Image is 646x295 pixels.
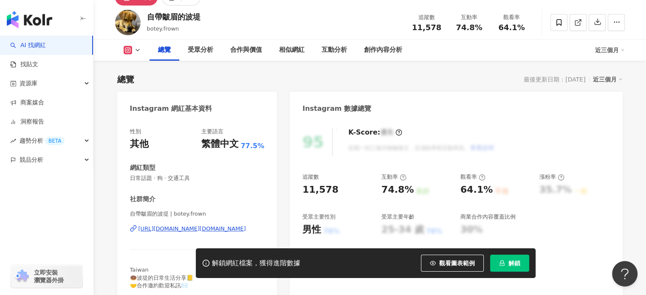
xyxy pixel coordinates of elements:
[456,23,482,32] span: 74.8%
[302,183,339,197] div: 11,578
[138,225,246,233] div: [URL][DOMAIN_NAME][DOMAIN_NAME]
[34,269,64,284] span: 立即安裝 瀏覽器外掛
[453,13,485,22] div: 互動率
[158,45,171,55] div: 總覽
[279,45,305,55] div: 相似網紅
[490,255,529,272] button: 解鎖
[14,270,30,283] img: chrome extension
[302,173,319,181] div: 追蹤數
[117,73,134,85] div: 總覽
[10,138,16,144] span: rise
[593,74,623,85] div: 近三個月
[460,183,493,197] div: 64.1%
[230,45,262,55] div: 合作與價值
[498,23,525,32] span: 64.1%
[11,265,82,288] a: chrome extension立即安裝 瀏覽器外掛
[130,225,265,233] a: [URL][DOMAIN_NAME][DOMAIN_NAME]
[421,255,484,272] button: 觀看圖表範例
[322,45,347,55] div: 互動分析
[20,150,43,169] span: 競品分析
[201,128,223,135] div: 主要語言
[10,41,46,50] a: searchAI 找網紅
[10,98,44,107] a: 商案媒合
[20,74,37,93] span: 資源庫
[10,60,38,69] a: 找貼文
[460,213,516,221] div: 商業合作內容覆蓋比例
[20,131,65,150] span: 趨勢分析
[499,260,505,266] span: lock
[188,45,213,55] div: 受眾分析
[364,45,402,55] div: 創作內容分析
[439,260,475,267] span: 觀看圖表範例
[10,118,44,126] a: 洞察報告
[412,23,441,32] span: 11,578
[7,11,52,28] img: logo
[130,138,149,151] div: 其他
[212,259,300,268] div: 解鎖網紅檔案，獲得進階數據
[348,128,402,137] div: K-Score :
[381,173,406,181] div: 互動率
[130,267,193,288] span: Taiwan 🍩波堤的日常生活分享📒 🤝合作邀約歡迎私訊✉️
[147,11,200,22] div: 自帶皺眉的波堤
[595,43,625,57] div: 近三個月
[302,104,371,113] div: Instagram 數據總覽
[539,173,564,181] div: 漲粉率
[130,195,155,204] div: 社群簡介
[524,76,585,83] div: 最後更新日期：[DATE]
[130,174,265,182] span: 日常話題 · 狗 · 交通工具
[302,213,336,221] div: 受眾主要性別
[45,137,65,145] div: BETA
[130,104,212,113] div: Instagram 網紅基本資料
[201,138,239,151] div: 繁體中文
[130,163,155,172] div: 網紅類型
[302,223,321,236] div: 男性
[508,260,520,267] span: 解鎖
[411,13,443,22] div: 追蹤數
[130,210,265,218] span: 自帶皺眉的波堤 | botey.frown
[130,128,141,135] div: 性別
[241,141,265,151] span: 77.5%
[147,25,179,32] span: botey.frown
[460,173,485,181] div: 觀看率
[496,13,528,22] div: 觀看率
[115,10,141,35] img: KOL Avatar
[381,213,415,221] div: 受眾主要年齡
[381,183,414,197] div: 74.8%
